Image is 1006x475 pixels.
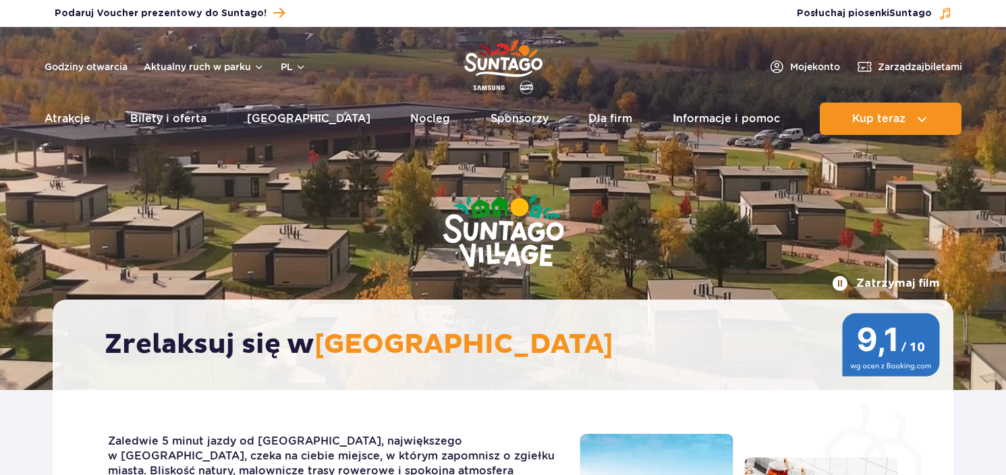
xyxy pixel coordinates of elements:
span: Kup teraz [852,113,905,125]
a: Mojekonto [769,59,840,75]
a: Nocleg [410,103,450,135]
span: Suntago [889,9,932,18]
button: Zatrzymaj film [832,275,940,291]
a: Dla firm [588,103,632,135]
a: Atrakcje [45,103,90,135]
a: Sponsorzy [491,103,549,135]
a: Informacje i pomoc [673,103,780,135]
h2: Zrelaksuj się w [105,328,915,362]
img: Suntago Village [389,142,618,323]
a: Bilety i oferta [130,103,206,135]
a: [GEOGRAPHIC_DATA] [247,103,370,135]
button: Aktualny ruch w parku [144,61,264,72]
a: Zarządzajbiletami [856,59,962,75]
span: Posłuchaj piosenki [797,7,932,20]
button: pl [281,60,306,74]
a: Podaruj Voucher prezentowy do Suntago! [55,4,285,22]
span: Podaruj Voucher prezentowy do Suntago! [55,7,267,20]
button: Posłuchaj piosenkiSuntago [797,7,952,20]
img: 9,1/10 wg ocen z Booking.com [842,313,940,376]
span: Zarządzaj biletami [878,60,962,74]
span: [GEOGRAPHIC_DATA] [314,328,613,362]
a: Park of Poland [464,34,542,96]
a: Godziny otwarcia [45,60,128,74]
span: Moje konto [790,60,840,74]
button: Kup teraz [820,103,961,135]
